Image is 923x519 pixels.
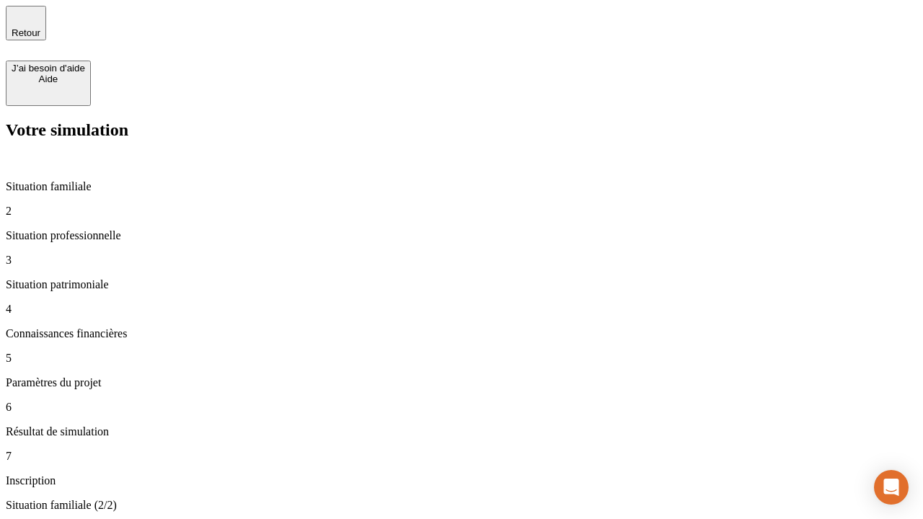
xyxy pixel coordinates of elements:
button: J’ai besoin d'aideAide [6,61,91,106]
p: 5 [6,352,917,365]
div: Aide [12,74,85,84]
h2: Votre simulation [6,120,917,140]
div: Open Intercom Messenger [874,470,909,505]
p: 4 [6,303,917,316]
p: 3 [6,254,917,267]
p: 6 [6,401,917,414]
p: Connaissances financières [6,327,917,340]
button: Retour [6,6,46,40]
p: Résultat de simulation [6,425,917,438]
p: Paramètres du projet [6,376,917,389]
p: 7 [6,450,917,463]
p: Situation patrimoniale [6,278,917,291]
span: Retour [12,27,40,38]
p: Inscription [6,474,917,487]
div: J’ai besoin d'aide [12,63,85,74]
p: Situation familiale [6,180,917,193]
p: 2 [6,205,917,218]
p: Situation professionnelle [6,229,917,242]
p: Situation familiale (2/2) [6,499,917,512]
